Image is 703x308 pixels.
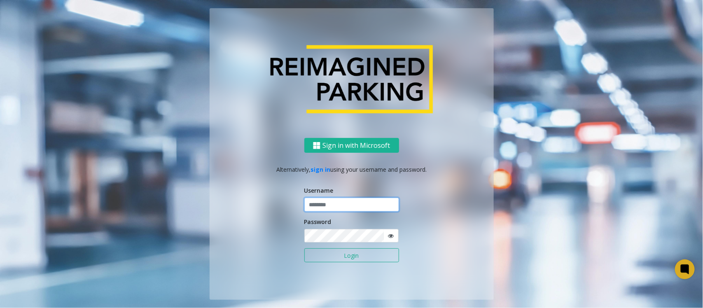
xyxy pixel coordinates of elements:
[311,166,330,173] a: sign in
[304,248,399,262] button: Login
[304,186,334,195] label: Username
[218,165,486,174] p: Alternatively, using your username and password.
[304,217,332,226] label: Password
[304,138,399,153] button: Sign in with Microsoft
